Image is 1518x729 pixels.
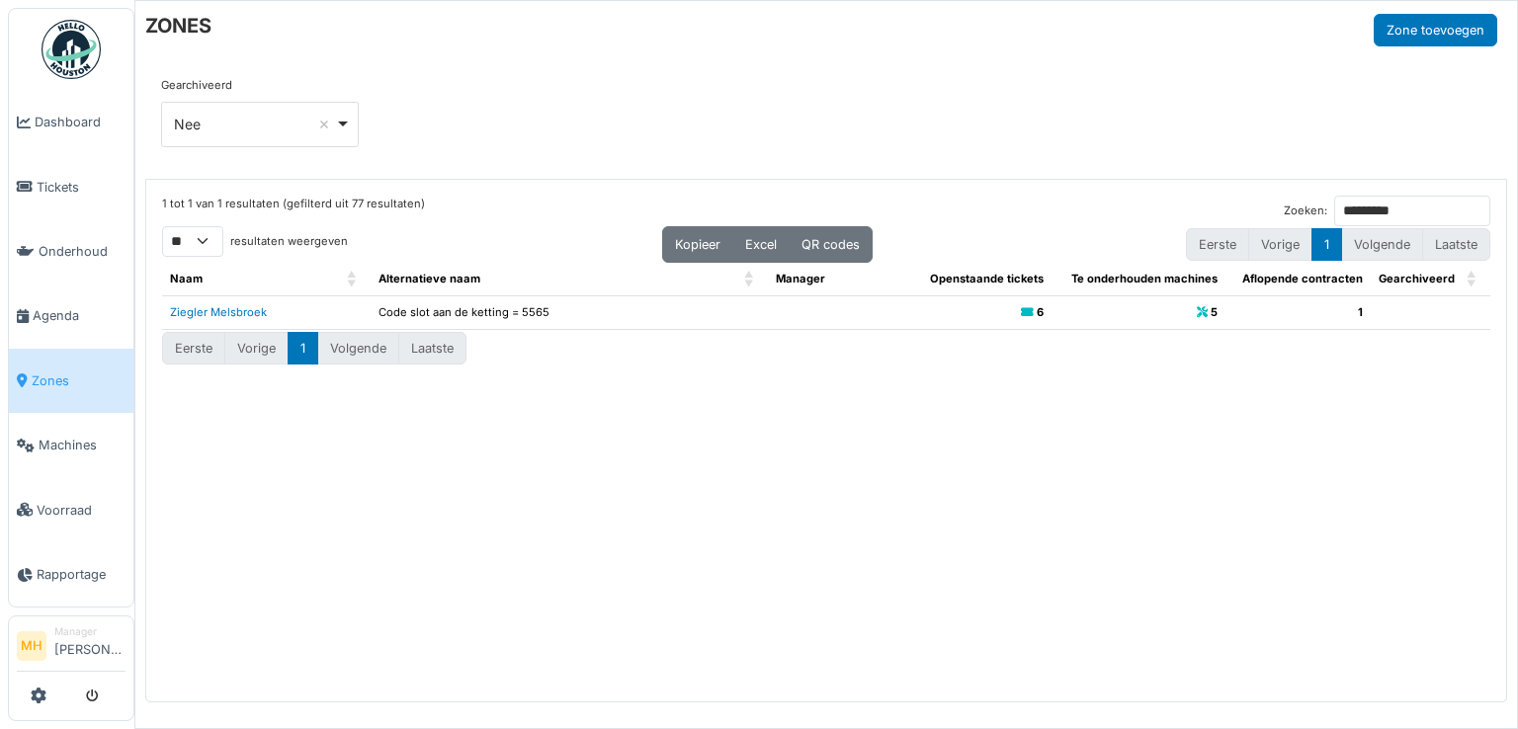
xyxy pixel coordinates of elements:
[314,115,334,134] button: Remove item: 'false'
[162,332,466,364] nav: pagination
[37,501,126,520] span: Voorraad
[54,624,126,639] div: Manager
[789,226,873,263] button: QR codes
[1211,305,1218,319] b: 5
[32,371,126,390] span: Zones
[379,272,480,285] span: Alternatieve naam
[288,332,318,364] button: 1
[776,272,825,285] span: Manager
[145,14,211,38] h6: ZONES
[17,631,46,661] li: MH
[42,20,101,79] img: Badge_color-CXgf-gQk.svg
[347,263,359,295] span: Naam: Activate to sort
[17,624,126,672] a: MH Manager[PERSON_NAME]
[930,272,1044,285] span: Openstaande tickets
[174,114,335,134] div: Nee
[1071,272,1218,285] span: Te onderhouden machines
[9,90,133,154] a: Dashboard
[162,196,425,226] div: 1 tot 1 van 1 resultaten (gefilterd uit 77 resultaten)
[801,237,860,252] span: QR codes
[170,272,203,285] span: Naam
[9,219,133,283] a: Onderhoud
[39,242,126,261] span: Onderhoud
[37,565,126,584] span: Rapportage
[745,237,777,252] span: Excel
[9,154,133,218] a: Tickets
[732,226,790,263] button: Excel
[9,542,133,607] a: Rapportage
[39,436,126,454] span: Machines
[371,295,768,329] td: Code slot aan de ketting = 5565
[1358,305,1363,319] b: 1
[9,349,133,413] a: Zones
[33,306,126,325] span: Agenda
[9,283,133,348] a: Agenda
[161,77,232,94] label: Gearchiveerd
[1186,228,1490,261] nav: pagination
[9,413,133,477] a: Machines
[1467,263,1478,295] span: Gearchiveerd: Activate to sort
[1284,202,1327,219] label: Zoeken:
[9,477,133,541] a: Voorraad
[744,263,756,295] span: Alternatieve naam: Activate to sort
[170,305,267,319] a: Ziegler Melsbroek
[675,237,720,252] span: Kopieer
[662,226,733,263] button: Kopieer
[1311,228,1342,261] button: 1
[230,233,348,250] label: resultaten weergeven
[35,113,126,131] span: Dashboard
[1374,14,1497,46] button: Zone toevoegen
[54,624,126,667] li: [PERSON_NAME]
[37,178,126,197] span: Tickets
[1379,272,1455,285] span: Gearchiveerd
[1242,272,1363,285] span: Aflopende contracten
[1037,305,1044,319] b: 6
